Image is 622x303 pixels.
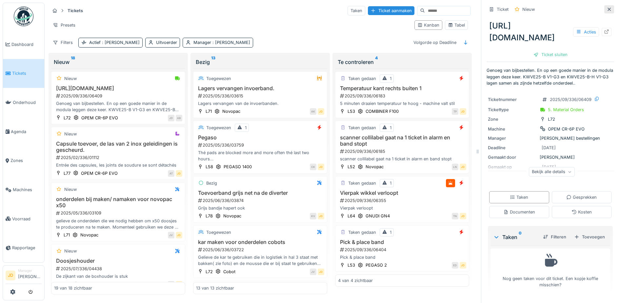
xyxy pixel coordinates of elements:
div: Novopac [80,232,98,238]
div: Taken [493,233,538,241]
div: Nieuw [522,6,535,12]
div: Nieuw [64,131,77,137]
a: Tickets [3,59,44,88]
a: Onderhoud [3,88,44,117]
div: LN [452,164,458,170]
div: Nieuw [64,186,77,192]
div: Gelieve de kar te gebruiken die in logistiek in hal 3 staat met bakken( zie foto) en de mousse di... [196,254,324,267]
div: Toevoegen [572,232,608,241]
a: Zones [3,146,44,175]
div: Deadline [488,145,537,151]
div: 1 [390,229,391,235]
div: JD [460,108,466,115]
div: 5. Material Orders [548,107,584,113]
div: Actief [89,39,140,46]
div: Acties [573,27,599,37]
a: JD Manager[PERSON_NAME] [6,268,42,284]
div: Te controleren [338,58,467,66]
div: L72 [206,269,213,275]
div: PEGASO 1400 [224,164,252,170]
a: Dashboard [3,30,44,59]
div: KV [168,281,174,288]
div: [PERSON_NAME] [488,154,613,160]
div: L71 [64,232,70,238]
div: 2025/07/336/04438 [55,266,182,272]
div: Presets [50,20,78,30]
div: GNUDI GN4 [366,213,390,219]
div: Bekijk alle details [529,167,575,176]
div: Taken [510,194,528,200]
div: 1 [390,125,391,131]
div: IMA C-900 [81,281,103,287]
h3: Lagers vervangen invoerband. [196,85,324,91]
div: Gemaakt door [488,154,537,160]
div: JD [318,164,324,170]
div: JD [176,281,182,288]
div: Entrée des capsules, les joints de soudure se sont détachés [54,162,182,168]
span: Tickets [12,70,42,76]
div: JD [318,108,324,115]
div: 2025/05/336/03615 [197,93,324,99]
div: KV [310,213,316,219]
div: Taken gedaan [348,229,376,235]
div: JD [318,269,324,275]
img: Badge_color-CXgf-gQk.svg [14,7,33,26]
h3: scanner collilabel gaat na 1 ticket in alarm en band stopt [338,134,466,147]
div: [PERSON_NAME] bestellingen [488,135,613,141]
div: 4 van 4 zichtbaar [338,277,373,284]
div: [DATE] [542,145,556,151]
div: Manager [488,135,537,141]
sup: 13 [211,58,215,66]
div: Bezig [196,58,325,66]
div: [URL][DOMAIN_NAME] [487,17,614,46]
div: Nieuw [64,248,77,254]
div: Toegewezen [206,229,231,235]
div: L53 [348,262,355,268]
p: Genoeg van bijbestellen. En op een goede manier in de modula leggen deze keer. KWVE25-B V1-G3 en ... [487,67,614,86]
div: Volgorde op Deadline [411,38,459,47]
div: JD [460,164,466,170]
div: 2025/06/336/03874 [197,197,324,204]
div: Thé pads are blocked more and more often thé last two hours Always at thé same position [196,150,324,162]
div: Nog geen taken voor dit ticket. Een kopje koffie misschien? [495,252,606,288]
div: OPEM CR-6P EVO [81,170,118,176]
div: 1 [390,180,391,186]
span: Dashboard [11,41,42,48]
div: JD [176,232,182,238]
li: JD [6,271,15,280]
h3: kar maken voor onderdelen cobots [196,239,324,245]
div: Gesprekken [566,194,597,200]
div: JD [168,115,174,121]
div: COMBINER F100 [366,108,399,114]
div: 2025/05/336/03109 [55,210,182,216]
div: Kanban [417,22,439,28]
div: Nieuw [54,58,183,66]
h3: Pick & place band [338,239,466,245]
h3: Capsule toevoer, de las van 2 inox geleidingen is gescheurd. [54,141,182,153]
h3: [URL][DOMAIN_NAME] [54,85,182,91]
div: Tabel [448,22,465,28]
div: JD [318,213,324,219]
span: Agenda [11,129,42,135]
div: JD [460,213,466,219]
a: Voorraad [3,204,44,233]
div: JV [168,232,174,238]
div: JD [176,170,182,177]
div: Novopac [222,108,240,114]
div: 2025/09/336/06355 [339,197,466,204]
div: 2025/09/336/06409 [550,96,592,103]
div: PEGASO 2 [366,262,387,268]
div: 2025/05/336/03759 [197,142,324,148]
li: [PERSON_NAME] [18,268,42,282]
div: Kosten [572,209,592,215]
div: L53 [348,108,355,114]
div: Nieuw [64,75,77,82]
div: JV [310,269,316,275]
div: L52 [348,164,355,170]
div: L72 [64,115,71,121]
div: Tickettype [488,107,537,113]
h3: Doosjeshouder [54,258,182,264]
div: TP [452,108,458,115]
div: Manager [18,268,42,273]
strong: Tickets [65,8,86,14]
